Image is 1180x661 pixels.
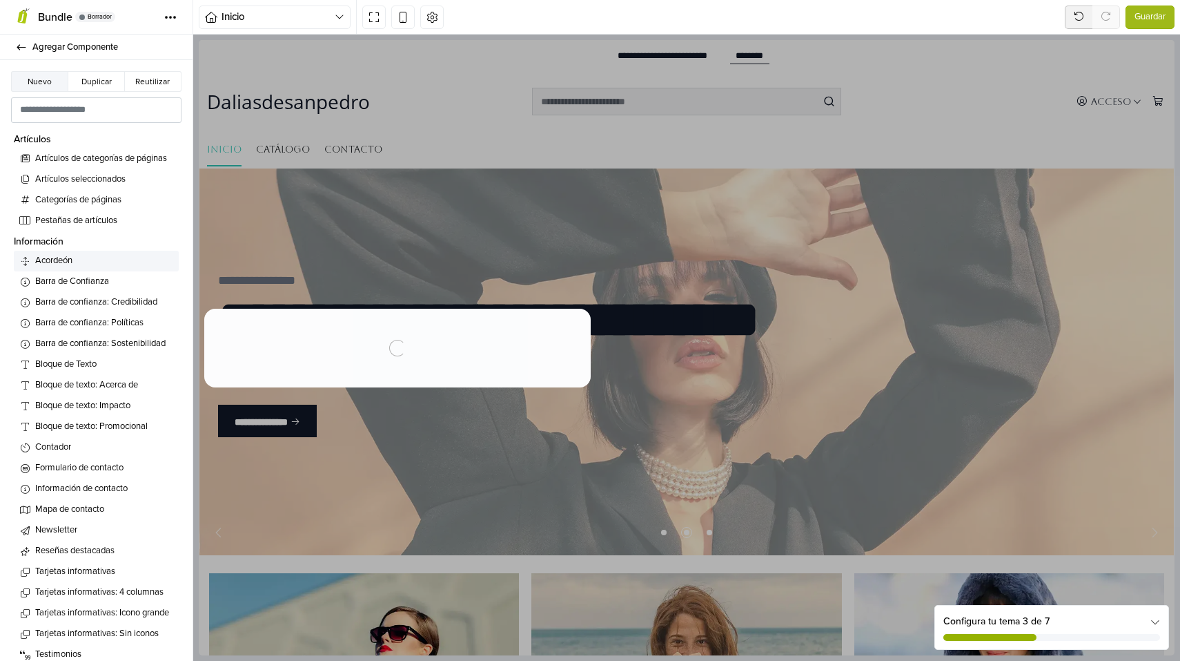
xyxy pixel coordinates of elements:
span: Artículos seleccionados [35,173,173,186]
span: Bloque de texto: Impacto [35,399,173,413]
span: Inicio [222,9,335,25]
span: Pestañas de artículos [35,214,173,228]
a: Catálogo [57,92,111,126]
a: Tarjetas informativas: Icono grande [14,603,179,624]
span: Bloque de texto: Acerca de [35,379,173,392]
span: Acordeón [35,254,173,268]
span: Bundle [38,10,72,24]
a: Contacto [126,92,184,126]
span: Tarjetas informativas: Sin iconos [35,627,173,641]
div: Acceso [892,57,932,66]
button: Nuevo [11,71,68,92]
span: Barra de confianza: Credibilidad [35,296,173,309]
a: Pestañas de artículos [14,210,179,231]
span: Barra de Confianza [35,275,173,289]
button: Guardar [1125,6,1174,29]
button: Acceso [874,52,946,72]
a: Barra de confianza: Credibilidad [14,292,179,313]
span: Artículos de categorías de páginas [35,152,173,166]
a: Daliasdesanpedro [8,52,171,71]
button: Submit [619,48,642,75]
span: Mapa de contacto [35,503,173,517]
a: Tarjetas informativas: Sin iconos [14,624,179,644]
span: Barra de confianza: Sostenibilidad [35,337,173,351]
a: Bloque de texto: Impacto [14,396,179,416]
a: Artículos seleccionados [14,169,179,189]
span: Reseñas destacadas [35,544,173,558]
span: Bloque de Texto [35,358,173,372]
span: Tarjetas informativas [35,565,173,579]
span: Contador [35,441,173,454]
a: Contador [14,437,179,458]
a: Tarjetas informativas: 4 columnas [14,582,179,603]
span: Información de contacto [35,482,173,496]
div: Configura tu tema 3 de 7 [943,614,1160,629]
span: Tarjetas informativas: Icono grande [35,606,173,620]
span: Go to slide 1 [457,484,473,501]
a: Bloque de texto: Acerca de [14,375,179,396]
span: Go to slide 3 [502,484,519,501]
span: Tarjetas informativas: 4 columnas [35,586,173,600]
button: Inicio [199,6,351,29]
span: Go to slide 2 [480,484,496,501]
a: Categorías de páginas [14,189,179,210]
button: Previous slide [13,484,34,501]
a: Bloque de Texto [14,354,179,375]
a: Barra de confianza: Políticas [14,313,179,334]
span: Categorías de páginas [35,193,173,207]
a: Inicio [8,92,43,126]
h6: Información [14,236,179,248]
span: Newsletter [35,524,173,537]
a: Reseñas destacadas [14,541,179,562]
span: Borrador [88,14,112,20]
a: Artículos de categorías de páginas [14,148,179,169]
button: Duplicar [68,71,125,92]
a: Tarjetas informativas [14,562,179,582]
button: Carro [951,52,967,72]
a: Barra de Confianza [14,271,179,292]
button: Next slide [942,484,963,501]
div: 2 / 3 [1,128,976,515]
a: Newsletter [14,520,179,541]
a: Formulario de contacto [14,458,179,479]
span: Agregar Componente [32,37,176,57]
h6: Artículos [14,134,179,146]
span: Guardar [1134,10,1166,24]
span: Barra de confianza: Políticas [35,316,173,330]
a: Información de contacto [14,479,179,499]
a: Mapa de contacto [14,499,179,520]
a: Acordeón [14,251,179,271]
a: Barra de confianza: Sostenibilidad [14,334,179,354]
a: Bloque de texto: Promocional [14,416,179,437]
span: Bloque de texto: Promocional [35,420,173,434]
div: Configura tu tema 3 de 7 [935,606,1168,649]
span: Formulario de contacto [35,461,173,475]
button: Reutilizar [125,71,181,92]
